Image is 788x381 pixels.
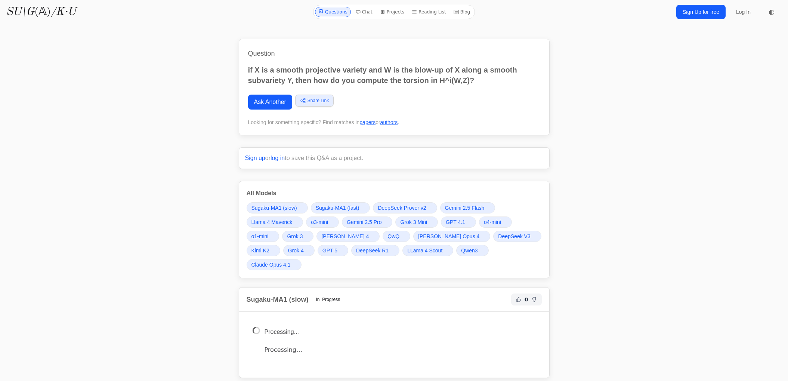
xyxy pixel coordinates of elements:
a: Claude Opus 4.1 [247,259,302,270]
span: o3-mini [311,218,328,226]
div: Looking for something specific? Find matches in or . [248,119,540,126]
a: authors [380,119,398,125]
a: Chat [352,7,376,17]
a: Gemini 2.5 Flash [440,202,495,213]
span: o1-mini [251,233,269,240]
span: Sugaku-MA1 (fast) [316,204,359,212]
span: GPT 5 [322,247,337,254]
span: [PERSON_NAME] Opus 4 [418,233,479,240]
a: DeepSeek Prover v2 [373,202,437,213]
span: DeepSeek V3 [498,233,530,240]
span: Gemini 2.5 Pro [347,218,381,226]
a: o1-mini [247,231,279,242]
span: In_Progress [312,295,345,304]
a: Sugaku-MA1 (fast) [311,202,370,213]
span: o4-mini [484,218,501,226]
span: Grok 3 Mini [400,218,427,226]
a: Qwen3 [456,245,488,256]
h2: Sugaku-MA1 (slow) [247,294,309,305]
button: Not Helpful [530,295,539,304]
a: o4-mini [479,216,512,228]
a: Ask Another [248,95,292,110]
button: Helpful [514,295,523,304]
a: papers [359,119,376,125]
a: Log In [732,5,755,19]
span: Grok 4 [288,247,304,254]
span: [PERSON_NAME] 4 [321,233,369,240]
a: Llama 4 Maverick [247,216,303,228]
a: DeepSeek V3 [493,231,541,242]
a: GPT 4.1 [441,216,476,228]
a: Grok 4 [283,245,315,256]
a: DeepSeek R1 [351,245,399,256]
p: Processing… [265,345,536,355]
span: GPT 4.1 [446,218,465,226]
a: Questions [315,7,351,17]
span: Qwen3 [461,247,478,254]
a: Gemini 2.5 Pro [342,216,392,228]
span: DeepSeek R1 [356,247,389,254]
a: Reading List [409,7,449,17]
p: or to save this Q&A as a project. [245,154,543,163]
a: Grok 3 Mini [395,216,438,228]
span: Claude Opus 4.1 [251,261,291,268]
a: LLama 4 Scout [402,245,453,256]
span: Share Link [308,97,329,104]
a: Sign up [245,155,265,161]
a: o3-mini [306,216,339,228]
button: ◐ [764,4,779,19]
span: DeepSeek Prover v2 [378,204,426,212]
a: Projects [377,7,407,17]
h3: All Models [247,189,542,198]
p: if X is a smooth projective variety and W is the blow-up of X along a smooth subvariety Y, then h... [248,65,540,86]
span: Grok 3 [287,233,303,240]
a: Sign Up for free [676,5,726,19]
span: 0 [525,296,528,303]
span: LLama 4 Scout [407,247,442,254]
span: QwQ [387,233,399,240]
a: Sugaku-MA1 (slow) [247,202,308,213]
a: SU\G(𝔸)/K·U [6,5,76,19]
a: Kimi K2 [247,245,280,256]
span: Kimi K2 [251,247,269,254]
a: QwQ [383,231,410,242]
span: Gemini 2.5 Flash [445,204,485,212]
a: [PERSON_NAME] Opus 4 [413,231,490,242]
a: [PERSON_NAME] 4 [316,231,380,242]
h1: Question [248,48,540,59]
i: SU\G [6,6,34,18]
a: GPT 5 [318,245,348,256]
span: Llama 4 Maverick [251,218,293,226]
span: Sugaku-MA1 (slow) [251,204,297,212]
i: /K·U [51,6,76,18]
span: Processing... [265,329,299,335]
a: log in [271,155,285,161]
span: ◐ [769,9,775,15]
a: Blog [451,7,473,17]
a: Grok 3 [282,231,313,242]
